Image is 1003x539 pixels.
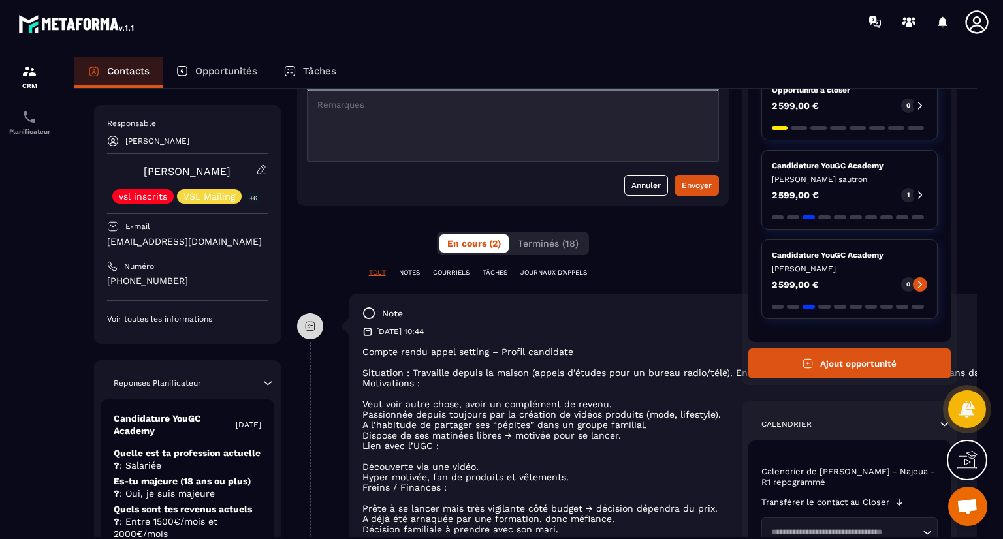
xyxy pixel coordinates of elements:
p: Opportunité à closer [772,85,928,95]
a: formationformationCRM [3,54,56,99]
p: CRM [3,82,56,89]
p: COURRIELS [433,268,470,277]
p: [PERSON_NAME] [772,264,928,274]
p: [EMAIL_ADDRESS][DOMAIN_NAME] [107,236,268,248]
p: Quelle est ta profession actuelle ? [114,447,261,472]
a: [PERSON_NAME] [144,165,231,177]
p: Numéro [124,261,154,271]
p: TOUT [369,268,386,277]
p: TÂCHES [483,268,507,277]
p: 2 599,00 € [772,191,819,200]
a: Contacts [74,57,163,88]
p: [DATE] [236,420,261,430]
button: En cours (2) [439,234,509,253]
p: 2 599,00 € [772,280,819,289]
p: 0 [906,280,910,289]
p: +6 [245,191,262,205]
button: Ajout opportunité [748,348,951,378]
p: 2 599,00 € [772,101,819,110]
p: Calendrier de [PERSON_NAME] - Najoua - R1 repogrammé [761,467,938,487]
p: Contacts [107,65,150,77]
p: Planificateur [3,128,56,135]
button: Annuler [624,175,668,196]
p: Calendrier [761,419,812,429]
p: [PHONE_NUMBER] [107,275,268,287]
p: [PERSON_NAME] [125,136,189,146]
p: 0 [906,101,910,110]
img: scheduler [22,109,37,125]
p: Voir toutes les informations [107,314,268,324]
a: Opportunités [163,57,270,88]
p: Réponses Planificateur [114,378,201,388]
button: Envoyer [675,175,719,196]
span: : Salariée [119,460,161,470]
input: Search for option [767,526,920,539]
a: Tâches [270,57,349,88]
img: formation [22,63,37,79]
img: logo [18,12,136,35]
p: Responsable [107,118,268,129]
p: Es-tu majeure (18 ans ou plus) ? [114,475,261,500]
div: Ouvrir le chat [948,487,987,526]
span: Terminés (18) [518,238,579,249]
p: Candidature YouGC Academy [772,250,928,260]
p: vsl inscrits [119,192,167,201]
a: schedulerschedulerPlanificateur [3,99,56,145]
span: : Entre 1500€/mois et 2000€/mois [114,516,217,539]
span: : Oui, je suis majeure [119,488,215,499]
p: VSL Mailing [183,192,235,201]
span: En cours (2) [447,238,501,249]
p: NOTES [399,268,420,277]
div: Envoyer [682,179,712,192]
p: Opportunités [195,65,257,77]
p: Candidature YouGC Academy [114,412,236,437]
p: Candidature YouGC Academy [772,161,928,171]
p: [DATE] 10:44 [376,326,424,337]
p: [PERSON_NAME] sautron [772,174,928,185]
p: 1 [907,191,910,200]
p: Transférer le contact au Closer [761,497,889,508]
p: E-mail [125,221,150,232]
p: JOURNAUX D'APPELS [520,268,587,277]
p: note [382,307,403,320]
p: Tâches [303,65,336,77]
button: Terminés (18) [510,234,586,253]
